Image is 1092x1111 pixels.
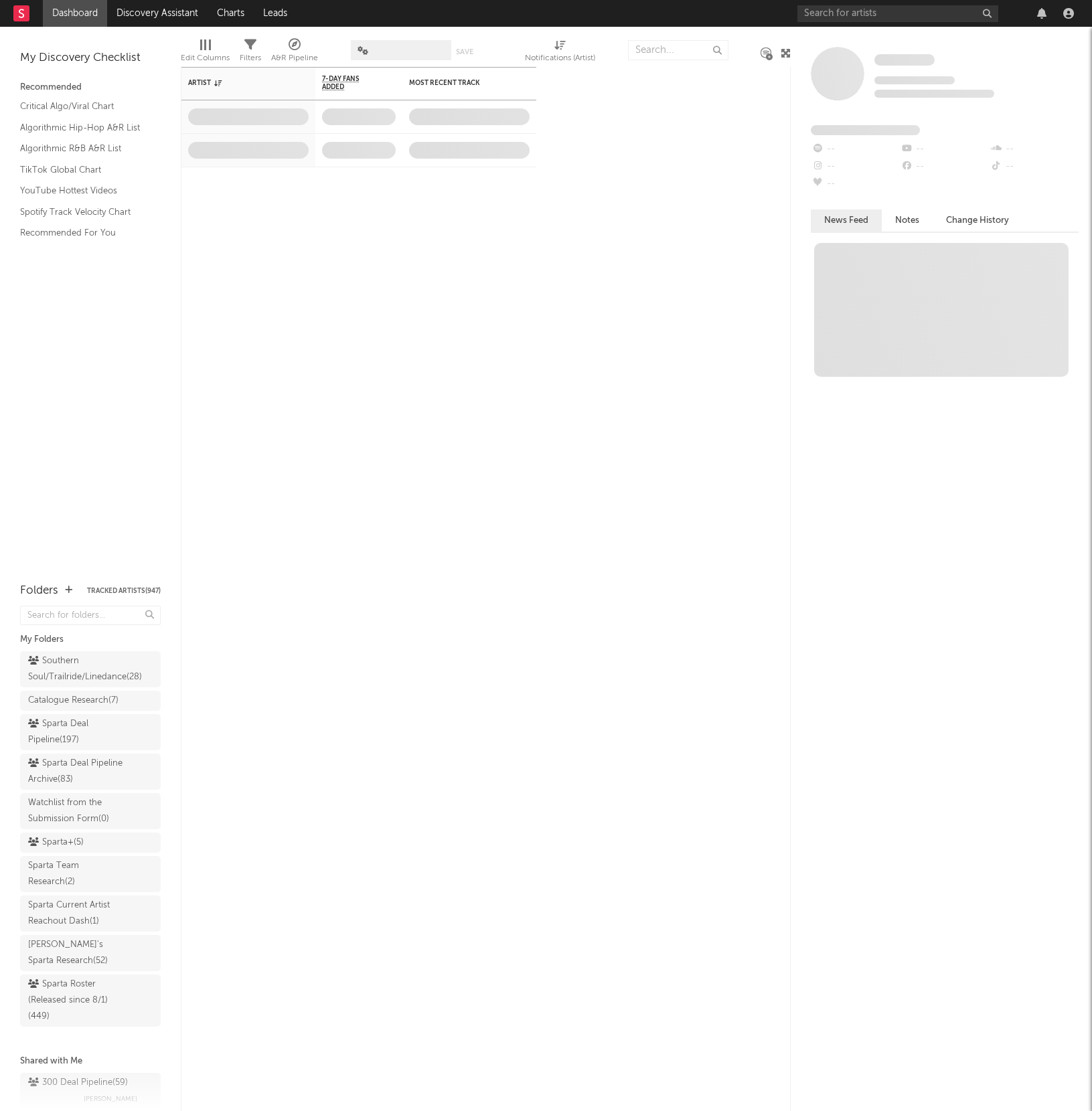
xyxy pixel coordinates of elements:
button: Save [456,48,473,56]
div: My Discovery Checklist [20,50,161,66]
span: 0 fans last week [874,90,994,98]
a: Algorithmic R&B A&R List [20,141,147,156]
input: Search for folders... [20,606,161,625]
a: Watchlist from the Submission Form(0) [20,793,161,829]
span: Tracking Since: [DATE] [874,76,955,84]
input: Search... [628,40,728,60]
div: Filters [240,33,261,72]
a: Spotify Track Velocity Chart [20,205,147,220]
div: Shared with Me [20,1053,161,1070]
button: News Feed [811,209,882,232]
div: Edit Columns [181,33,230,72]
div: Filters [240,50,261,66]
a: TikTok Global Chart [20,163,147,177]
button: Tracked Artists(947) [87,588,161,594]
div: Catalogue Research ( 7 ) [28,693,119,709]
div: -- [990,158,1079,175]
div: Sparta Current Artist Reachout Dash ( 1 ) [28,898,123,930]
div: -- [811,141,900,158]
div: Notifications (Artist) [525,50,595,66]
div: -- [811,158,900,175]
div: 300 Deal Pipeline ( 59 ) [28,1075,128,1091]
div: [PERSON_NAME]'s Sparta Research ( 52 ) [28,937,123,969]
div: My Folders [20,632,161,648]
div: Sparta Roster (Released since 8/1) ( 449 ) [28,976,123,1025]
div: A&R Pipeline [271,50,318,66]
a: Sparta Deal Pipeline Archive(83) [20,754,161,790]
a: Sparta+(5) [20,833,161,853]
div: Sparta Deal Pipeline ( 197 ) [28,716,123,748]
a: YouTube Hottest Videos [20,183,147,198]
a: Critical Algo/Viral Chart [20,99,147,114]
a: [PERSON_NAME]'s Sparta Research(52) [20,935,161,971]
div: -- [990,141,1079,158]
input: Search for artists [797,5,998,22]
div: Folders [20,583,58,599]
div: Watchlist from the Submission Form ( 0 ) [28,795,123,827]
a: Sparta Current Artist Reachout Dash(1) [20,895,161,932]
div: -- [811,175,900,193]
div: -- [900,141,989,158]
div: Sparta Team Research ( 2 ) [28,858,123,890]
a: Recommended For You [20,226,147,240]
div: Southern Soul/Trailride/Linedance ( 28 ) [28,653,142,685]
button: Change History [933,209,1022,232]
div: Edit Columns [181,50,230,66]
span: 7-Day Fans Added [322,75,376,91]
span: Some Artist [874,54,935,66]
a: Sparta Team Research(2) [20,856,161,892]
div: Most Recent Track [409,79,510,87]
span: [PERSON_NAME] [84,1091,137,1107]
a: Catalogue Research(7) [20,691,161,711]
a: Southern Soul/Trailride/Linedance(28) [20,651,161,687]
div: Recommended [20,80,161,96]
div: A&R Pipeline [271,33,318,72]
span: Fans Added by Platform [811,125,920,135]
div: Artist [188,79,289,87]
button: Notes [882,209,933,232]
div: Sparta+ ( 5 ) [28,835,84,851]
a: Algorithmic Hip-Hop A&R List [20,120,147,135]
a: 300 Deal Pipeline(59)[PERSON_NAME] [20,1073,161,1109]
a: Sparta Deal Pipeline(197) [20,714,161,750]
a: Sparta Roster (Released since 8/1)(449) [20,974,161,1027]
div: -- [900,158,989,175]
a: Some Artist [874,54,935,67]
div: Sparta Deal Pipeline Archive ( 83 ) [28,756,123,788]
div: Notifications (Artist) [525,33,595,72]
